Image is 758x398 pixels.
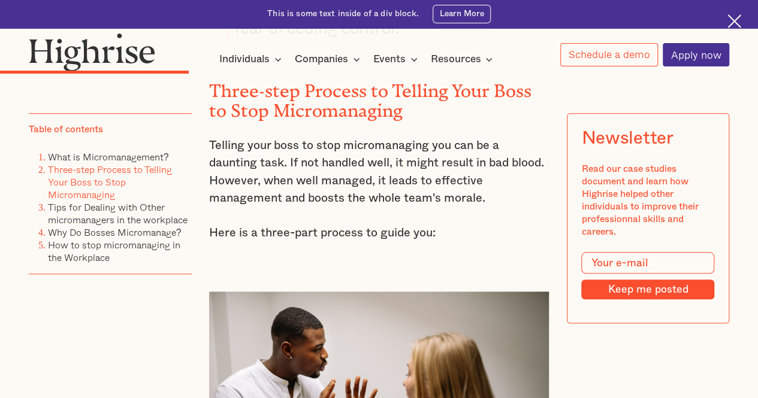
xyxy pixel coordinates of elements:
div: Companies [295,52,364,66]
a: Schedule a demo [560,43,658,66]
div: Newsletter [581,128,673,148]
p: Here is a three-part process to guide you: [209,224,549,242]
div: This is some text inside of a div block. [267,8,419,20]
div: Table of contents [29,123,103,136]
h2: Three-step Process to Telling Your Boss to Stop Micromanaging [209,77,549,117]
div: Events [373,52,406,66]
a: Tips for Dealing with Other micromanagers in the workplace [48,200,188,227]
a: Learn More [433,5,491,23]
div: Read our case studies document and learn how Highrise helped other individuals to improve their p... [581,163,714,238]
a: Three-step Process to Telling Your Boss to Stop Micromanaging [48,163,172,202]
img: Highrise logo [29,33,155,71]
div: Resources [430,52,481,66]
p: Telling your boss to stop micromanaging you can be a daunting task. If not handled well, it might... [209,137,549,208]
a: How to stop micromanaging in the Workplace [48,238,180,265]
div: Events [373,52,421,66]
div: Resources [430,52,496,66]
div: Companies [295,52,348,66]
a: Why Do Bosses Micromanage? [48,226,182,240]
a: Apply now [663,43,729,66]
div: Individuals [219,52,285,66]
div: Individuals [219,52,270,66]
input: Keep me posted [581,279,714,299]
input: Your e-mail [581,253,714,274]
a: What is Micromanagement? [48,150,169,165]
img: Cross icon [727,14,741,28]
form: Modal Form [581,253,714,300]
